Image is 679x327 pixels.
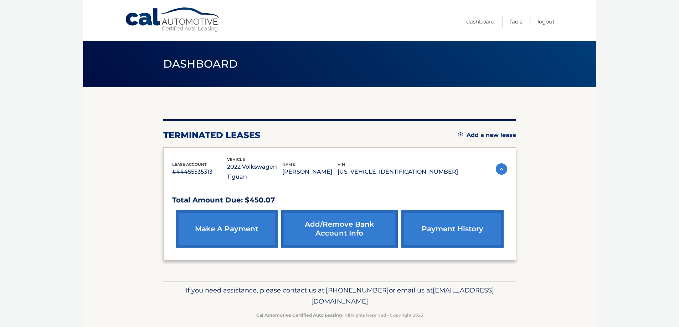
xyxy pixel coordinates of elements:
[281,210,398,248] a: Add/Remove bank account info
[537,16,555,27] a: Logout
[326,286,389,294] span: [PHONE_NUMBER]
[338,162,345,167] span: vin
[125,7,221,32] a: Cal Automotive
[282,162,295,167] span: name
[168,311,511,319] p: - All Rights Reserved - Copyright 2025
[176,210,278,248] a: make a payment
[256,312,342,318] strong: Cal Automotive Certified Auto Leasing
[172,194,507,206] p: Total Amount Due: $450.07
[163,130,261,141] h2: terminated leases
[458,132,516,139] a: Add a new lease
[458,132,463,137] img: add.svg
[338,167,458,177] p: [US_VEHICLE_IDENTIFICATION_NUMBER]
[227,157,245,162] span: vehicle
[163,57,238,70] span: Dashboard
[172,167,227,177] p: #44455535313
[401,210,503,248] a: payment history
[172,162,207,167] span: lease account
[466,16,495,27] a: Dashboard
[168,285,511,307] p: If you need assistance, please contact us at: or email us at
[510,16,522,27] a: FAQ's
[496,163,507,175] img: accordion-active.svg
[282,167,338,177] p: [PERSON_NAME]
[227,162,282,182] p: 2022 Volkswagen Tiguan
